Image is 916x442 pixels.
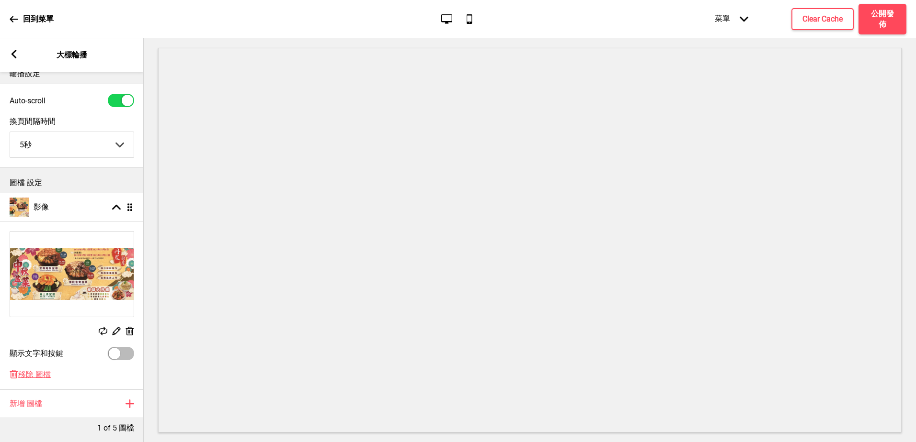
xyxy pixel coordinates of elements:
[10,349,63,359] label: 顯示文字和按鍵
[705,4,758,33] div: 菜單
[868,9,897,30] h4: 公開發佈
[791,8,854,30] button: Clear Cache
[10,232,134,317] img: Image
[34,202,49,212] h4: 影像
[10,398,42,409] h4: 新增 圖檔
[802,14,843,24] h4: Clear Cache
[10,117,134,127] label: 換頁間隔時間
[97,423,134,433] p: 1 of 5 圖檔
[10,177,134,188] p: 圖檔 設定
[10,68,134,79] p: 輪播設定
[23,14,54,24] p: 回到菜單
[10,96,46,105] label: Auto-scroll
[57,50,87,60] p: 大標輪播
[10,6,54,32] a: 回到菜單
[859,4,906,34] button: 公開發佈
[18,370,51,380] span: 移除 圖檔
